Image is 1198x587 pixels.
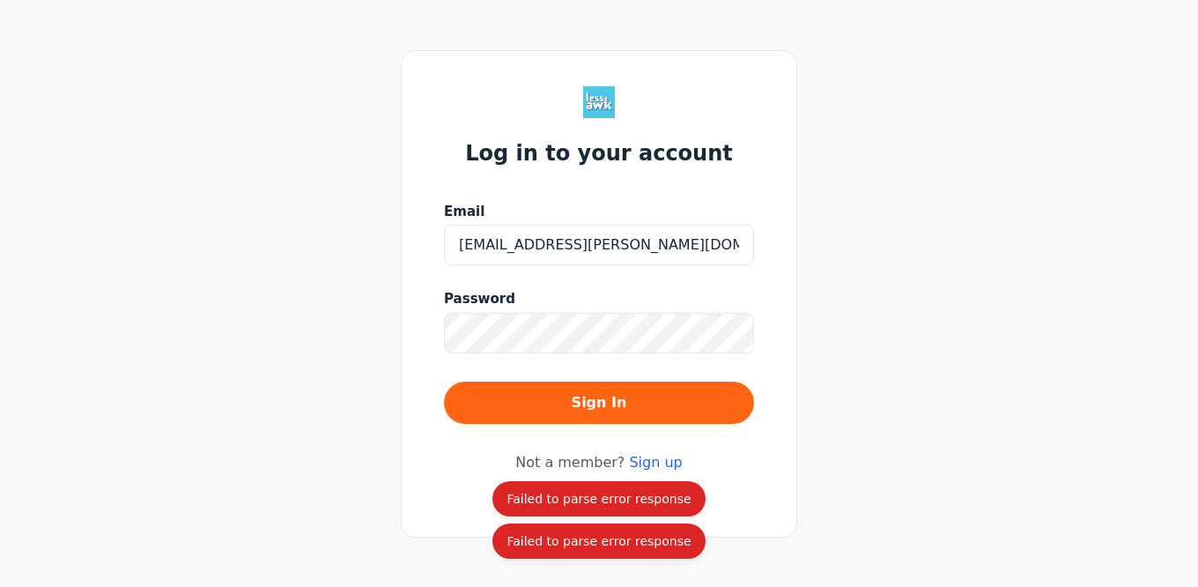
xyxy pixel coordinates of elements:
[629,454,682,471] a: Sign up
[444,382,754,424] button: Sign In
[515,452,682,473] span: Not a member?
[444,289,515,309] span: Password
[507,534,691,548] span: Failed to parse error response
[444,202,484,222] span: Email
[583,86,615,118] img: Less Awkward Hub
[507,492,691,506] span: Failed to parse error response
[465,139,733,167] h1: Log in to your account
